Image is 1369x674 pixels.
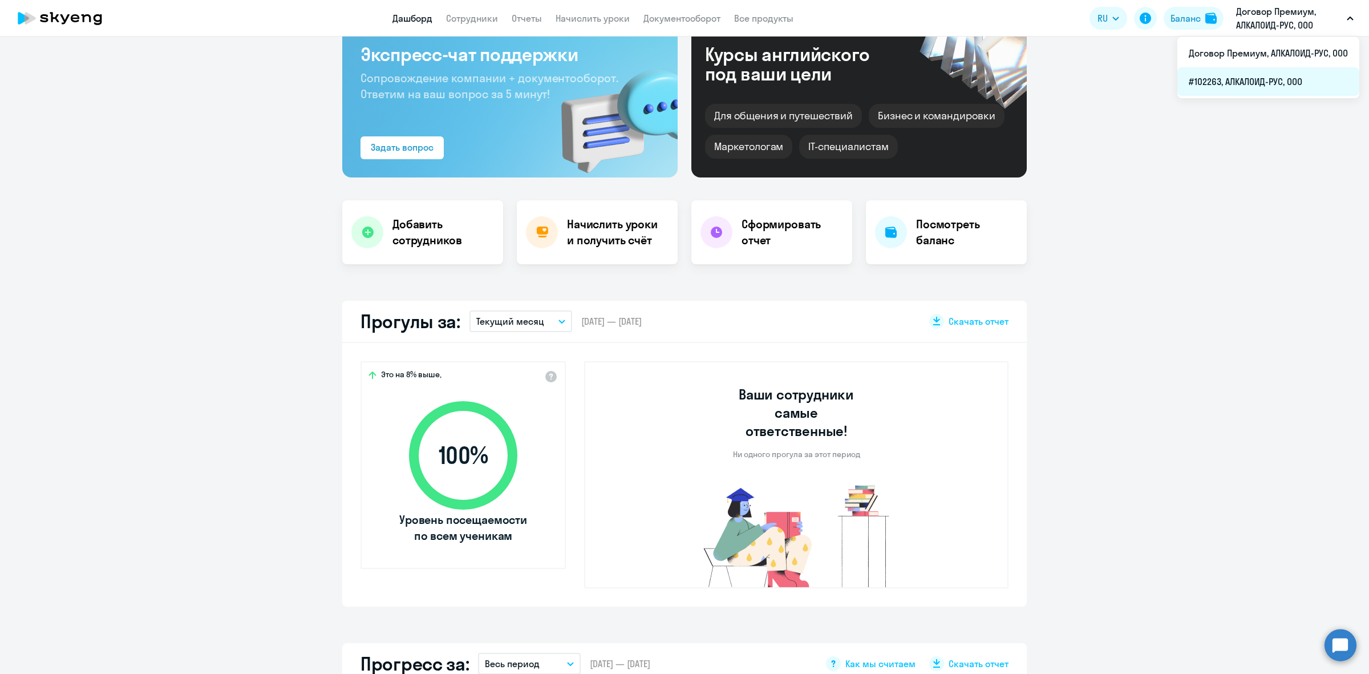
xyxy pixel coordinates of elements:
[1170,11,1201,25] div: Баланс
[469,310,572,332] button: Текущий месяц
[1097,11,1108,25] span: RU
[723,385,870,440] h3: Ваши сотрудники самые ответственные!
[1236,5,1342,32] p: Договор Премиум, АЛКАЛОИД-РУС, ООО
[545,49,678,177] img: bg-img
[799,135,897,159] div: IT-специалистам
[705,45,900,83] div: Курсы английского под ваши цели
[512,13,542,24] a: Отчеты
[371,140,434,154] div: Задать вопрос
[1177,37,1359,98] ul: RU
[916,216,1018,248] h4: Посмотреть баланс
[398,442,529,469] span: 100 %
[949,657,1008,670] span: Скачать отчет
[392,216,494,248] h4: Добавить сотрудников
[361,71,618,101] span: Сопровождение компании + документооборот. Ответим на ваш вопрос за 5 минут!
[361,310,460,333] h2: Прогулы за:
[949,315,1008,328] span: Скачать отчет
[682,482,911,587] img: no-truants
[398,512,529,544] span: Уровень посещаемости по всем ученикам
[361,136,444,159] button: Задать вопрос
[1230,5,1359,32] button: Договор Премиум, АЛКАЛОИД-РУС, ООО
[1205,13,1217,24] img: balance
[567,216,666,248] h4: Начислить уроки и получить счёт
[845,657,916,670] span: Как мы считаем
[869,104,1005,128] div: Бизнес и командировки
[705,135,792,159] div: Маркетологам
[581,315,642,328] span: [DATE] — [DATE]
[590,657,650,670] span: [DATE] — [DATE]
[1089,7,1127,30] button: RU
[446,13,498,24] a: Сотрудники
[476,314,544,328] p: Текущий месяц
[705,104,862,128] div: Для общения и путешествий
[485,657,540,671] p: Весь период
[733,449,860,459] p: Ни одного прогула за этот период
[556,13,630,24] a: Начислить уроки
[392,13,432,24] a: Дашборд
[381,369,442,383] span: Это на 8% выше,
[742,216,843,248] h4: Сформировать отчет
[1164,7,1224,30] button: Балансbalance
[361,43,659,66] h3: Экспресс-чат поддержки
[734,13,793,24] a: Все продукты
[643,13,720,24] a: Документооборот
